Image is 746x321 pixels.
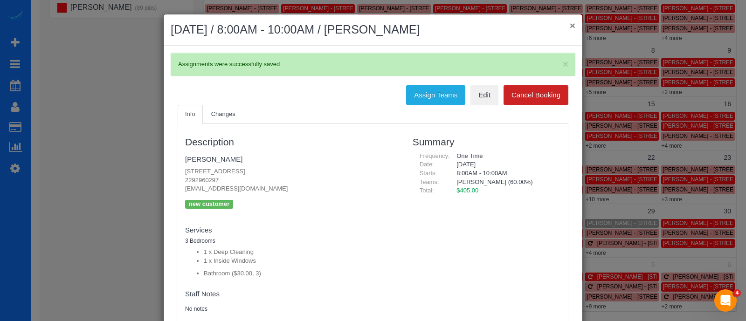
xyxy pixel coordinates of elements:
iframe: Intercom live chat [714,289,737,312]
div: 8:00AM - 10:00AM [449,169,561,178]
li: [PERSON_NAME] (60.00%) [456,178,554,187]
p: [STREET_ADDRESS] 2292960297 [EMAIL_ADDRESS][DOMAIN_NAME] [185,167,399,193]
h4: Staff Notes [185,290,399,298]
button: Assign Teams [406,85,465,105]
h4: Services [185,226,399,234]
a: Changes [204,105,243,124]
span: Total: [420,187,434,194]
li: Bathroom ($30.00, 3) [204,269,399,278]
span: 4 [733,289,741,297]
p: new customer [185,200,233,209]
span: Changes [211,110,235,117]
span: Starts: [420,170,437,177]
span: Teams: [420,178,439,185]
a: Edit [470,85,498,105]
p: Assignments were successfully saved [178,60,559,69]
div: [DATE] [449,160,561,169]
button: Cancel Booking [504,85,568,105]
a: [PERSON_NAME] [185,155,242,163]
h3: Summary [413,137,561,147]
pre: No notes [185,305,399,313]
span: Frequency: [420,152,450,159]
h5: 3 Bedrooms [185,238,399,244]
li: 1 x Deep Cleaning [204,248,399,257]
button: Close [563,59,568,69]
span: Date: [420,161,434,168]
span: $405.00 [456,187,478,194]
li: 1 x Inside Windows [204,257,399,266]
div: One Time [449,152,561,161]
button: × [570,20,575,30]
span: Info [185,110,195,117]
h2: [DATE] / 8:00AM - 10:00AM / [PERSON_NAME] [171,21,575,38]
a: Info [178,105,203,124]
h3: Description [185,137,399,147]
span: × [563,59,568,69]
